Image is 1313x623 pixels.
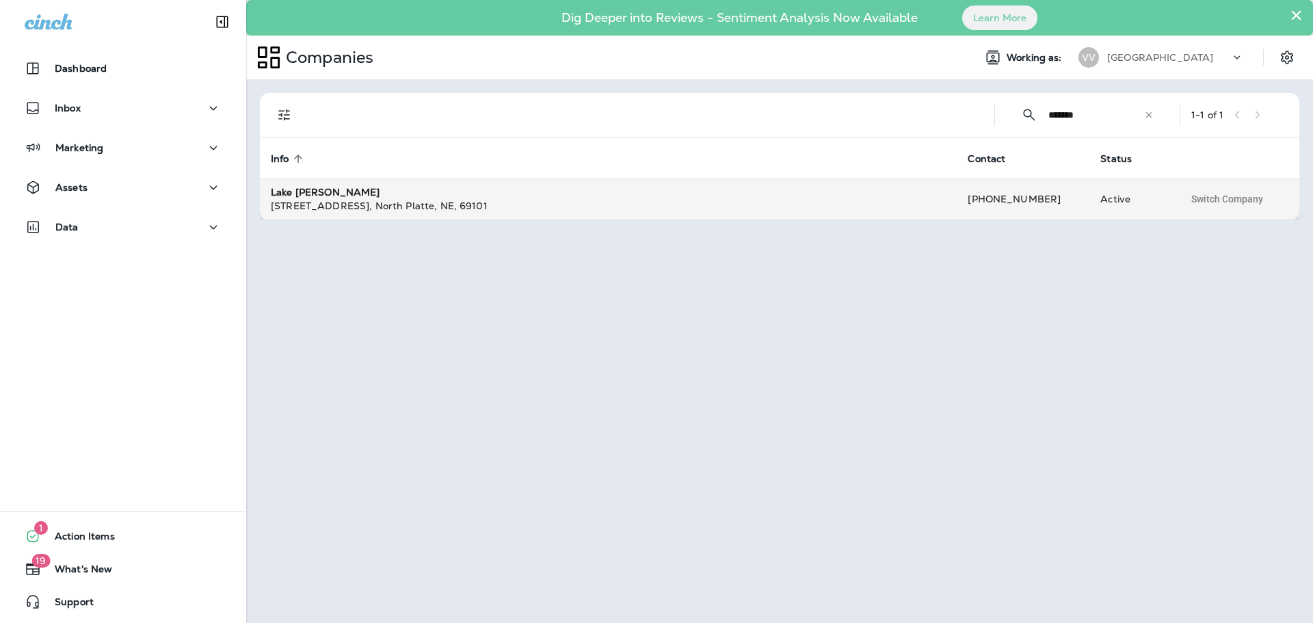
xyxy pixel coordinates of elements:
span: 1 [34,521,48,535]
div: [STREET_ADDRESS] , North Platte , NE , 69101 [271,199,946,213]
button: Dashboard [14,55,233,82]
span: Switch Company [1191,194,1263,204]
button: Close [1290,4,1303,26]
p: Companies [280,47,373,68]
button: Data [14,213,233,241]
td: [PHONE_NUMBER] [957,178,1089,220]
span: Working as: [1007,52,1065,64]
p: Dig Deeper into Reviews - Sentiment Analysis Now Available [522,16,957,20]
button: Switch Company [1184,189,1271,209]
p: Dashboard [55,63,107,74]
span: Status [1100,153,1132,165]
button: Inbox [14,94,233,122]
span: Action Items [41,531,115,547]
span: Status [1100,153,1150,165]
span: Info [271,153,307,165]
button: Learn More [962,5,1037,30]
button: Marketing [14,134,233,161]
span: Info [271,153,289,165]
button: 19What's New [14,555,233,583]
span: What's New [41,564,112,580]
p: Marketing [55,142,103,153]
p: [GEOGRAPHIC_DATA] [1107,52,1213,63]
button: 1Action Items [14,522,233,550]
div: 1 - 1 of 1 [1191,109,1223,120]
button: Collapse Search [1016,101,1043,129]
span: Support [41,596,94,613]
button: Collapse Sidebar [203,8,241,36]
button: Filters [271,101,298,129]
td: Active [1089,178,1173,220]
p: Data [55,222,79,233]
p: Assets [55,182,88,193]
strong: Lake [PERSON_NAME] [271,186,380,198]
span: Contact [968,153,1005,165]
span: Contact [968,153,1023,165]
button: Assets [14,174,233,201]
span: 19 [31,554,50,568]
button: Support [14,588,233,615]
p: Inbox [55,103,81,114]
div: VV [1078,47,1099,68]
button: Settings [1275,45,1299,70]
